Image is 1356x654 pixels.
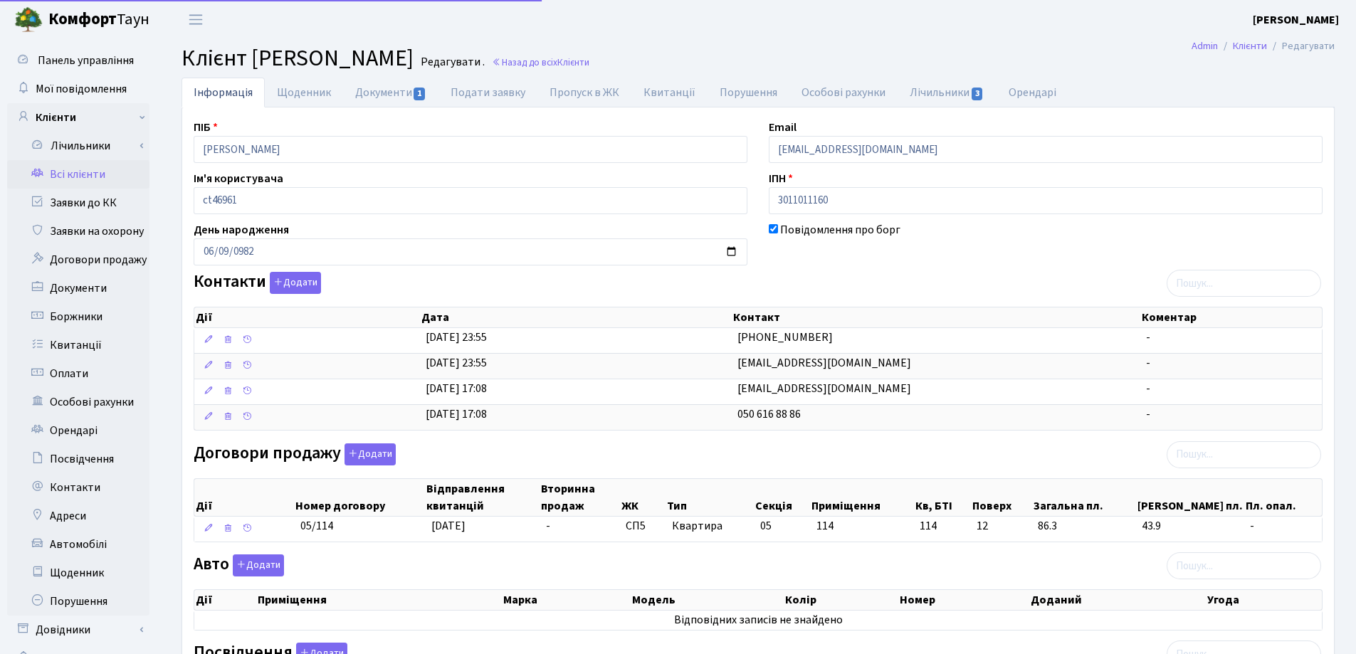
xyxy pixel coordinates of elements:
[194,590,256,610] th: Дії
[426,381,487,396] span: [DATE] 17:08
[789,78,898,107] a: Особові рахунки
[971,479,1032,516] th: Поверх
[426,406,487,422] span: [DATE] 17:08
[920,518,965,534] span: 114
[7,302,149,331] a: Боржники
[425,479,540,516] th: Відправлення квитанцій
[194,611,1322,630] td: Відповідних записів не знайдено
[557,56,589,69] span: Клієнти
[1253,12,1339,28] b: [PERSON_NAME]
[914,479,971,516] th: Кв, БТІ
[194,272,321,294] label: Контакти
[898,590,1029,610] th: Номер
[7,473,149,502] a: Контакти
[972,88,983,100] span: 3
[38,53,134,68] span: Панель управління
[732,307,1140,327] th: Контакт
[1206,590,1322,610] th: Угода
[7,160,149,189] a: Всі клієнти
[420,307,732,327] th: Дата
[194,221,289,238] label: День народження
[737,355,911,371] span: [EMAIL_ADDRESS][DOMAIN_NAME]
[300,518,333,534] span: 05/114
[1250,518,1316,534] span: -
[7,616,149,644] a: Довідники
[194,554,284,576] label: Авто
[1146,329,1150,345] span: -
[48,8,117,31] b: Комфорт
[537,78,631,107] a: Пропуск в ЖК
[345,443,396,465] button: Договори продажу
[266,270,321,295] a: Додати
[431,518,466,534] span: [DATE]
[414,88,425,100] span: 1
[546,518,550,534] span: -
[666,479,753,516] th: Тип
[7,274,149,302] a: Документи
[1146,406,1150,422] span: -
[229,552,284,577] a: Додати
[502,590,631,610] th: Марка
[7,189,149,217] a: Заявки до КК
[7,75,149,103] a: Мої повідомлення
[737,381,911,396] span: [EMAIL_ADDRESS][DOMAIN_NAME]
[1146,381,1150,396] span: -
[1167,270,1321,297] input: Пошук...
[341,441,396,465] a: Додати
[1244,479,1322,516] th: Пл. опал.
[182,78,265,107] a: Інформація
[626,518,661,534] span: СП5
[48,8,149,32] span: Таун
[769,119,797,136] label: Email
[898,78,996,107] a: Лічильники
[418,56,485,69] small: Редагувати .
[977,518,1026,534] span: 12
[7,587,149,616] a: Порушення
[769,170,793,187] label: ІПН
[194,479,294,516] th: Дії
[7,559,149,587] a: Щоденник
[540,479,619,516] th: Вторинна продаж
[7,103,149,132] a: Клієнти
[7,502,149,530] a: Адреси
[194,307,420,327] th: Дії
[631,78,708,107] a: Квитанції
[7,388,149,416] a: Особові рахунки
[672,518,749,534] span: Квартира
[1146,355,1150,371] span: -
[36,81,127,97] span: Мої повідомлення
[1233,38,1267,53] a: Клієнти
[7,359,149,388] a: Оплати
[256,590,503,610] th: Приміщення
[492,56,589,69] a: Назад до всіхКлієнти
[1192,38,1218,53] a: Admin
[14,6,43,34] img: logo.png
[737,406,801,422] span: 050 616 88 86
[1167,552,1321,579] input: Пошук...
[1029,590,1207,610] th: Доданий
[7,530,149,559] a: Автомобілі
[1253,11,1339,28] a: [PERSON_NAME]
[194,443,396,465] label: Договори продажу
[16,132,149,160] a: Лічильники
[294,479,426,516] th: Номер договору
[233,554,284,576] button: Авто
[1267,38,1335,54] li: Редагувати
[178,8,214,31] button: Переключити навігацію
[1142,518,1239,534] span: 43.9
[7,445,149,473] a: Посвідчення
[754,479,811,516] th: Секція
[1032,479,1137,516] th: Загальна пл.
[182,42,414,75] span: Клієнт [PERSON_NAME]
[265,78,343,107] a: Щоденник
[784,590,898,610] th: Колір
[760,518,772,534] span: 05
[810,479,913,516] th: Приміщення
[270,272,321,294] button: Контакти
[194,119,218,136] label: ПІБ
[7,246,149,274] a: Договори продажу
[1167,441,1321,468] input: Пошук...
[1038,518,1131,534] span: 86.3
[194,170,283,187] label: Ім'я користувача
[737,329,833,345] span: [PHONE_NUMBER]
